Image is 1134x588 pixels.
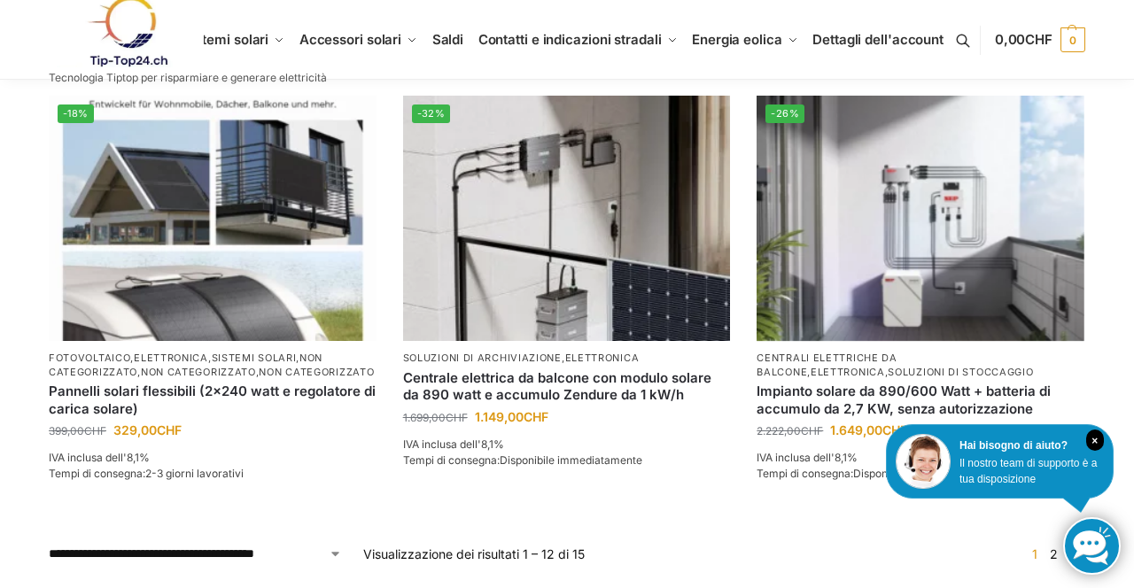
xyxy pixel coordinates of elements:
[757,352,897,377] a: Centrali elettriche da balcone
[259,366,374,378] a: Non categorizzato
[811,366,885,378] a: elettronica
[882,422,907,437] font: CHF
[1086,429,1104,451] i: Vicino
[212,352,297,364] a: Sistemi solari
[403,96,731,341] a: -32%Centrale elettrica da balcone con modulo solare da 890 watt e accumulo Zendure da 1 kW/h
[475,409,524,424] font: 1.149,00
[363,546,585,561] font: Visualizzazione dei risultati 1 – 12 di 15
[757,467,853,480] font: Tempi di consegna:
[562,352,565,364] font: ,
[1091,435,1098,447] font: ×
[1050,546,1058,561] font: 2
[299,31,401,48] font: Accessori solari
[959,457,1097,485] font: Il nostro team di supporto è a tua disposizione
[1028,546,1042,561] span: Pagina 1
[692,31,782,48] font: Energia eolica
[478,31,662,48] font: Contatti e indicazioni stradali
[134,352,208,364] a: Elettronica
[757,424,801,437] font: 2.222,00
[995,31,1026,48] font: 0,00
[49,383,377,417] a: Pannelli solari flessibili (2×240 watt e regolatore di carica solare)
[141,366,256,378] a: Non categorizzato
[208,352,212,364] font: ,
[49,352,130,364] a: Fotovoltaico
[1032,546,1037,561] font: 1
[853,467,996,480] font: Disponibile immediatamente
[49,352,322,377] a: Non categorizzato
[757,96,1084,341] a: -26%Centrale elettrica plug-in con accumulo da 2,7 kWh
[500,453,642,467] font: Disponibile immediatamente
[1045,546,1062,561] a: Pagina 2
[403,411,446,424] font: 1.699,00
[49,96,377,341] a: -18%Moduli solari flessibili per case mobili, campeggio, balconi
[1025,31,1052,48] font: CHF
[256,366,260,378] font: ,
[403,369,711,404] font: Centrale elettrica da balcone con modulo solare da 890 watt e accumulo Zendure da 1 kW/h
[888,366,1033,378] a: soluzioni di stoccaggio
[446,411,468,424] font: CHF
[896,434,951,489] img: Assistenza clienti
[49,545,342,563] select: Ordine del negozio
[1021,545,1085,563] nav: Numerazione delle pagine del prodotto
[157,422,182,437] font: CHF
[49,424,84,437] font: 399,00
[959,439,1068,452] font: Hai bisogno di aiuto?
[757,451,858,464] font: IVA inclusa dell'8,1%
[565,352,640,364] a: Elettronica
[403,453,500,467] font: Tempi di consegna:
[403,369,731,404] a: Centrale elettrica da balcone con modulo solare da 890 watt e accumulo Zendure da 1 kW/h
[145,467,244,480] font: 2-3 giorni lavorativi
[757,383,1084,417] a: Impianto solare da 890/600 Watt + batteria di accumulo da 2,7 KW, senza autorizzazione
[49,451,150,464] font: IVA inclusa dell'8,1%
[801,424,823,437] font: CHF
[49,96,377,341] img: Moduli solari flessibili per case mobili, campeggio, balconi
[403,352,562,364] a: Soluzioni di archiviazione
[84,424,106,437] font: CHF
[113,422,157,437] font: 329,00
[1069,34,1076,47] font: 0
[403,437,504,451] font: IVA inclusa dell'8,1%
[812,31,944,48] font: Dettagli dell'account
[757,383,1051,417] font: Impianto solare da 890/600 Watt + batteria di accumulo da 2,7 KW, senza autorizzazione
[524,409,548,424] font: CHF
[49,71,327,84] font: Tecnologia Tiptop per risparmiare e generare elettricità
[995,13,1085,66] a: 0,00CHF 0
[130,352,134,364] font: ,
[403,96,731,341] img: Centrale elettrica da balcone con modulo solare da 890 watt e accumulo Zendure da 1 kW/h
[137,366,141,378] font: ,
[885,366,889,378] font: ,
[807,366,811,378] font: ,
[49,467,145,480] font: Tempi di consegna:
[757,96,1084,341] img: Centrale elettrica plug-in con accumulo da 2,7 kWh
[296,352,299,364] font: ,
[830,422,882,437] font: 1.649,00
[432,31,464,48] font: Saldi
